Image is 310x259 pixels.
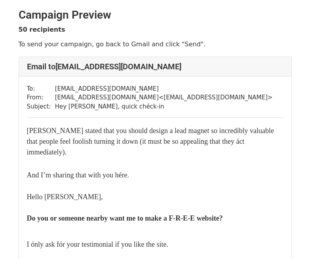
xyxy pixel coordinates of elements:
[19,8,292,22] h2: Campaign Preview
[27,127,274,156] font: [PERSON_NAME] stated that you should design a lead magnet so incredibly valuable that people feel...
[55,84,273,93] td: [EMAIL_ADDRESS][DOMAIN_NAME]
[27,62,283,71] h4: Email to [EMAIL_ADDRESS][DOMAIN_NAME]
[55,93,273,102] td: [EMAIL_ADDRESS][DOMAIN_NAME] < [EMAIL_ADDRESS][DOMAIN_NAME] >
[27,84,55,93] td: To:
[27,214,223,222] span: Do you or someone nearby want me to make a F-R-E-E website?
[27,102,55,111] td: Subject:
[27,93,55,102] td: From:
[27,193,103,201] span: Hello [PERSON_NAME],
[27,171,129,179] span: And I’m sharing that with you hére.
[19,26,65,33] strong: 50 recipients
[27,240,168,248] span: I ónly ask fór your testimonial if you like the site.
[19,40,292,48] p: To send your campaign, go back to Gmail and click "Send".
[55,102,273,111] td: ​Hey [PERSON_NAME], quick chéck-in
